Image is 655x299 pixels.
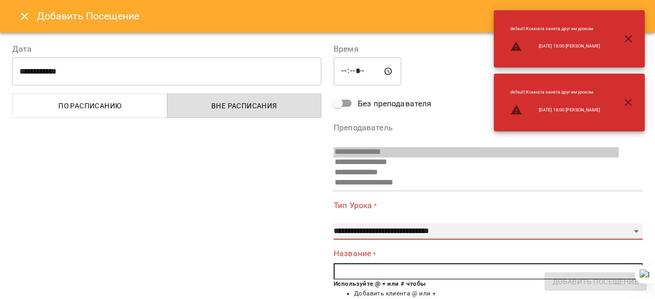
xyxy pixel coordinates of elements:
[502,85,608,100] li: default : Комната занята другим уроком
[502,100,608,120] li: [DATE] 18:00 [PERSON_NAME]
[12,94,167,118] button: По расписанию
[334,124,643,132] label: Преподаватель
[12,4,37,29] button: Close
[12,45,321,53] label: Дата
[334,248,643,260] label: Название
[502,36,608,57] li: [DATE] 18:00 [PERSON_NAME]
[334,45,643,53] label: Время
[354,289,643,299] li: Добавить клиента @ или +
[502,21,608,36] li: default : Комната занята другим уроком
[334,280,426,287] b: Используйте @ + или # чтобы
[173,100,316,112] span: Вне расписания
[19,100,161,112] span: По расписанию
[167,94,322,118] button: Вне расписания
[37,8,643,24] h6: Добавить Посещение
[334,199,643,211] label: Тип Урока
[358,98,432,110] span: Без преподавателя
